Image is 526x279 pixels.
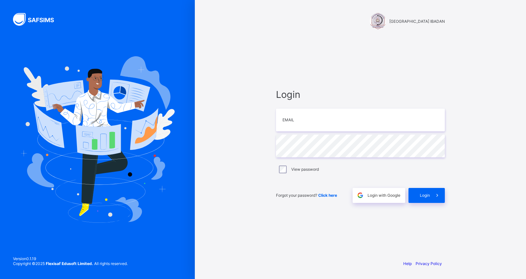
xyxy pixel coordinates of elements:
[13,261,128,266] span: Copyright © 2025 All rights reserved.
[416,261,442,266] a: Privacy Policy
[13,256,128,261] span: Version 0.1.19
[276,89,445,100] span: Login
[389,19,445,24] span: [GEOGRAPHIC_DATA] IBADAN
[46,261,93,266] strong: Flexisaf Edusoft Limited.
[276,193,337,198] span: Forgot your password?
[291,167,319,172] label: View password
[13,13,62,26] img: SAFSIMS Logo
[403,261,412,266] a: Help
[368,193,400,198] span: Login with Google
[357,192,364,199] img: google.396cfc9801f0270233282035f929180a.svg
[318,193,337,198] a: Click here
[420,193,430,198] span: Login
[20,56,175,223] img: Hero Image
